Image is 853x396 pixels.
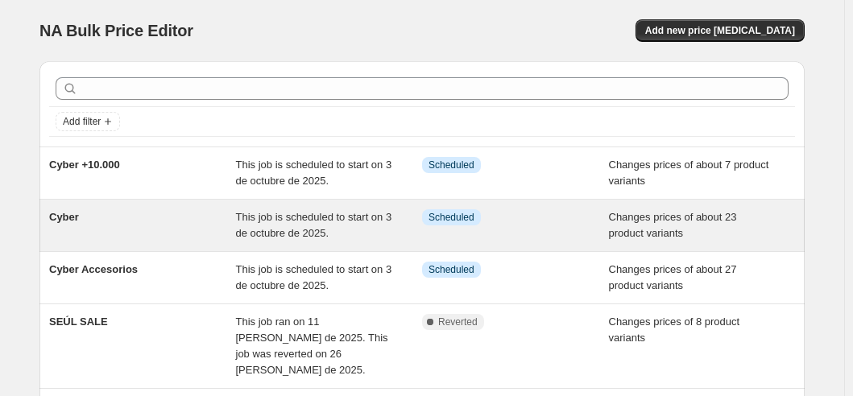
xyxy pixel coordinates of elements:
span: Changes prices of about 7 product variants [609,159,769,187]
span: Cyber Accesorios [49,263,138,275]
span: Scheduled [429,211,474,224]
button: Add new price [MEDICAL_DATA] [636,19,805,42]
span: Scheduled [429,263,474,276]
span: Add filter [63,115,101,128]
span: This job is scheduled to start on 3 de octubre de 2025. [236,211,392,239]
span: Scheduled [429,159,474,171]
span: This job is scheduled to start on 3 de octubre de 2025. [236,263,392,291]
span: Cyber +10.000 [49,159,120,171]
span: NA Bulk Price Editor [39,22,193,39]
span: Add new price [MEDICAL_DATA] [645,24,795,37]
span: Cyber [49,211,79,223]
span: This job is scheduled to start on 3 de octubre de 2025. [236,159,392,187]
span: SEÚL SALE [49,316,108,328]
span: Changes prices of 8 product variants [609,316,740,344]
span: Changes prices of about 23 product variants [609,211,737,239]
span: This job ran on 11 [PERSON_NAME] de 2025. This job was reverted on 26 [PERSON_NAME] de 2025. [236,316,388,376]
span: Reverted [438,316,478,328]
button: Add filter [56,112,120,131]
span: Changes prices of about 27 product variants [609,263,737,291]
